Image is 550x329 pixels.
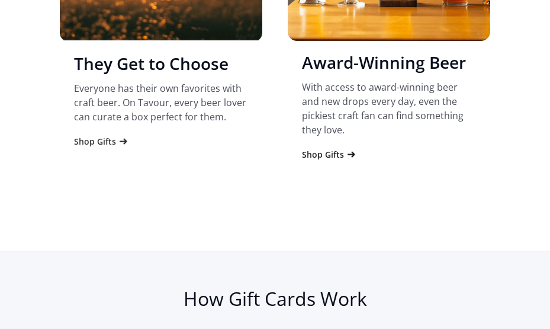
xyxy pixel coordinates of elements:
a: Shop Gifts [302,149,357,161]
a: Shop Gifts [74,136,129,148]
div: Shop Gifts [302,149,344,161]
h3: They Get to Choose [74,53,229,74]
p: Everyone has their own favorites with craft beer. On Tavour, every beer lover can curate a box pe... [74,81,248,124]
div: Shop Gifts [74,136,116,148]
h2: How Gift Cards Work [60,287,491,311]
h3: Award-Winning Beer [302,52,466,73]
p: With access to award-winning beer and new drops every day, even the pickiest craft fan can find s... [302,80,476,137]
